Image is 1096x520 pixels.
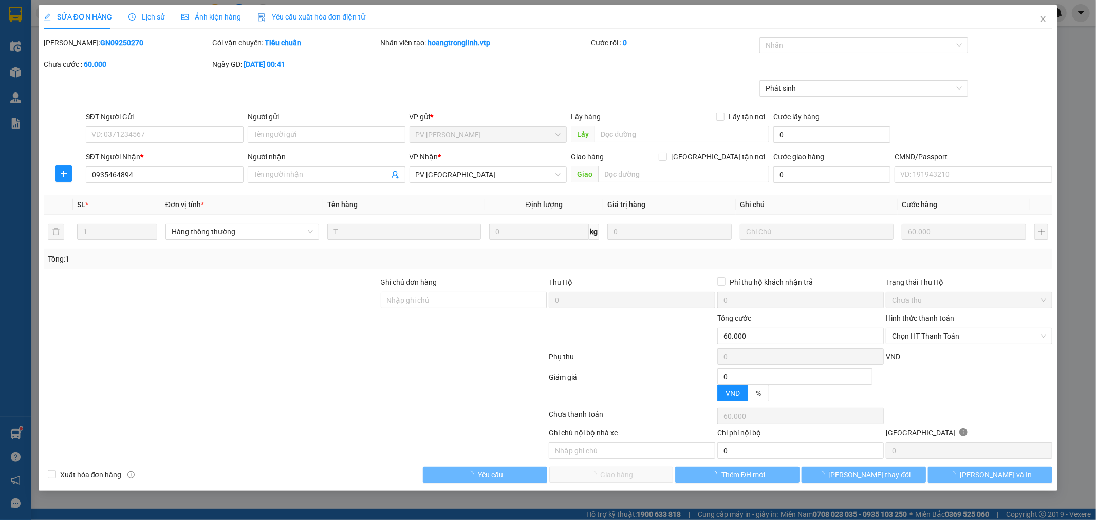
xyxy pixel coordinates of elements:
[104,39,145,46] span: TB09250226
[549,442,715,459] input: Nhập ghi chú
[892,292,1046,308] span: Chưa thu
[667,151,769,162] span: [GEOGRAPHIC_DATA] tận nơi
[44,13,112,21] span: SỬA ĐƠN HÀNG
[623,39,627,47] b: 0
[886,427,1052,442] div: [GEOGRAPHIC_DATA]
[721,469,765,480] span: Thêm ĐH mới
[35,62,119,69] strong: BIÊN NHẬN GỬI HÀNG HOÁ
[248,151,405,162] div: Người nhận
[675,467,800,483] button: Thêm ĐH mới
[391,171,399,179] span: user-add
[949,471,960,478] span: loading
[959,428,968,436] span: info-circle
[717,314,751,322] span: Tổng cước
[960,469,1032,480] span: [PERSON_NAME] và In
[1034,224,1048,240] button: plus
[773,113,820,121] label: Cước lấy hàng
[717,427,884,442] div: Chi phí nội bộ
[248,111,405,122] div: Người gửi
[829,469,911,480] span: [PERSON_NAME] thay đổi
[902,200,937,209] span: Cước hàng
[100,39,143,47] b: GN09250270
[726,276,817,288] span: Phí thu hộ khách nhận trả
[244,60,285,68] b: [DATE] 00:41
[548,372,717,406] div: Giảm giá
[766,81,962,96] span: Phát sinh
[27,16,83,55] strong: CÔNG TY TNHH [GEOGRAPHIC_DATA] 214 QL13 - P.26 - Q.BÌNH THẠNH - TP HCM 1900888606
[607,200,645,209] span: Giá trị hàng
[571,126,595,142] span: Lấy
[478,469,503,480] span: Yêu cầu
[526,200,563,209] span: Định lượng
[55,165,72,182] button: plus
[571,166,598,182] span: Giao
[56,469,126,480] span: Xuất hóa đơn hàng
[77,200,85,209] span: SL
[84,60,106,68] b: 60.000
[802,467,926,483] button: [PERSON_NAME] thay đổi
[327,200,358,209] span: Tên hàng
[212,37,379,48] div: Gói vận chuyển:
[549,278,572,286] span: Thu Hộ
[48,224,64,240] button: delete
[595,126,769,142] input: Dọc đường
[410,153,438,161] span: VP Nhận
[773,166,890,183] input: Cước giao hàng
[128,13,165,21] span: Lịch sử
[598,166,769,182] input: Dọc đường
[416,167,561,182] span: PV Tân Bình
[79,71,95,86] span: Nơi nhận:
[44,37,210,48] div: [PERSON_NAME]:
[607,224,732,240] input: 0
[571,153,604,161] span: Giao hàng
[589,224,599,240] span: kg
[98,46,145,54] span: 12:38:37 [DATE]
[212,59,379,70] div: Ngày GD:
[736,195,898,215] th: Ghi chú
[1039,15,1047,23] span: close
[428,39,491,47] b: hoangtronglinh.vtp
[181,13,189,21] span: picture
[886,276,1052,288] div: Trạng thái Thu Hộ
[725,111,769,122] span: Lấy tận nơi
[265,39,301,47] b: Tiêu chuẩn
[726,389,740,397] span: VND
[56,170,71,178] span: plus
[756,389,761,397] span: %
[1029,5,1057,34] button: Close
[895,151,1052,162] div: CMND/Passport
[410,111,567,122] div: VP gửi
[928,467,1052,483] button: [PERSON_NAME] và In
[381,292,547,308] input: Ghi chú đơn hàng
[548,351,717,369] div: Phụ thu
[10,71,21,86] span: Nơi gửi:
[571,113,601,121] span: Lấy hàng
[44,59,210,70] div: Chưa cước :
[886,314,954,322] label: Hình thức thanh toán
[423,467,547,483] button: Yêu cầu
[10,23,24,49] img: logo
[710,471,721,478] span: loading
[416,127,561,142] span: PV Gia Nghĩa
[257,13,366,21] span: Yêu cầu xuất hóa đơn điện tử
[86,151,244,162] div: SĐT Người Nhận
[327,224,481,240] input: VD: Bàn, Ghế
[902,224,1026,240] input: 0
[740,224,894,240] input: Ghi Chú
[103,72,143,83] span: PV [PERSON_NAME]
[381,37,589,48] div: Nhân viên tạo:
[549,427,715,442] div: Ghi chú nội bộ nhà xe
[773,126,890,143] input: Cước lấy hàng
[86,111,244,122] div: SĐT Người Gửi
[257,13,266,22] img: icon
[381,278,437,286] label: Ghi chú đơn hàng
[549,467,674,483] button: Giao hàng
[44,13,51,21] span: edit
[773,153,824,161] label: Cước giao hàng
[172,224,313,239] span: Hàng thông thường
[548,408,717,426] div: Chưa thanh toán
[181,13,241,21] span: Ảnh kiện hàng
[892,328,1046,344] span: Chọn HT Thanh Toán
[818,471,829,478] span: loading
[127,471,135,478] span: info-circle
